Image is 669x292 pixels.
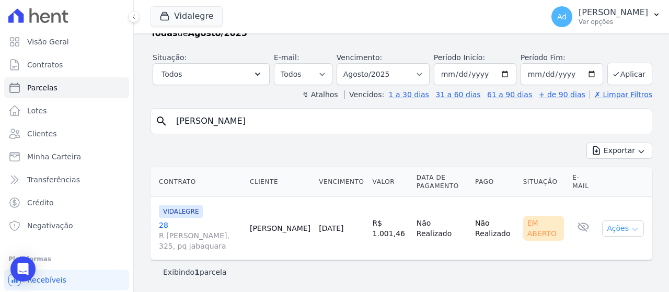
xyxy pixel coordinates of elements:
[159,230,241,251] span: R [PERSON_NAME], 325, pq jabaquara
[27,151,81,162] span: Minha Carteira
[579,18,648,26] p: Ver opções
[27,220,73,231] span: Negativação
[590,90,652,99] a: ✗ Limpar Filtros
[4,270,129,290] a: Recebíveis
[4,215,129,236] a: Negativação
[435,90,480,99] a: 31 a 60 dias
[162,68,182,80] span: Todos
[607,63,652,85] button: Aplicar
[434,53,485,62] label: Período Inicío:
[274,53,299,62] label: E-mail:
[471,197,519,260] td: Não Realizado
[586,143,652,159] button: Exportar
[337,53,382,62] label: Vencimento:
[521,52,603,63] label: Período Fim:
[27,174,80,185] span: Transferências
[27,37,69,47] span: Visão Geral
[4,192,129,213] a: Crédito
[163,267,227,277] p: Exibindo parcela
[27,129,56,139] span: Clientes
[319,224,343,232] a: [DATE]
[153,53,187,62] label: Situação:
[4,100,129,121] a: Lotes
[8,253,125,265] div: Plataformas
[151,6,223,26] button: Vidalegre
[539,90,585,99] a: + de 90 dias
[10,256,36,282] div: Open Intercom Messenger
[568,167,598,197] th: E-mail
[27,197,54,208] span: Crédito
[4,123,129,144] a: Clientes
[344,90,384,99] label: Vencidos:
[412,167,471,197] th: Data de Pagamento
[159,205,203,218] span: VIDALEGRE
[151,167,246,197] th: Contrato
[579,7,648,18] p: [PERSON_NAME]
[519,167,569,197] th: Situação
[246,167,315,197] th: Cliente
[4,77,129,98] a: Parcelas
[170,111,648,132] input: Buscar por nome do lote ou do cliente
[155,115,168,127] i: search
[27,60,63,70] span: Contratos
[523,216,564,241] div: Em Aberto
[4,169,129,190] a: Transferências
[602,220,644,237] button: Ações
[389,90,429,99] a: 1 a 30 dias
[27,106,47,116] span: Lotes
[471,167,519,197] th: Pago
[159,220,241,251] a: 28R [PERSON_NAME], 325, pq jabaquara
[194,268,200,276] b: 1
[4,31,129,52] a: Visão Geral
[27,275,66,285] span: Recebíveis
[4,54,129,75] a: Contratos
[368,197,412,260] td: R$ 1.001,46
[302,90,338,99] label: ↯ Atalhos
[487,90,532,99] a: 61 a 90 dias
[153,63,270,85] button: Todos
[543,2,669,31] button: Ad [PERSON_NAME] Ver opções
[27,83,57,93] span: Parcelas
[315,167,368,197] th: Vencimento
[246,197,315,260] td: [PERSON_NAME]
[368,167,412,197] th: Valor
[4,146,129,167] a: Minha Carteira
[557,13,567,20] span: Ad
[412,197,471,260] td: Não Realizado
